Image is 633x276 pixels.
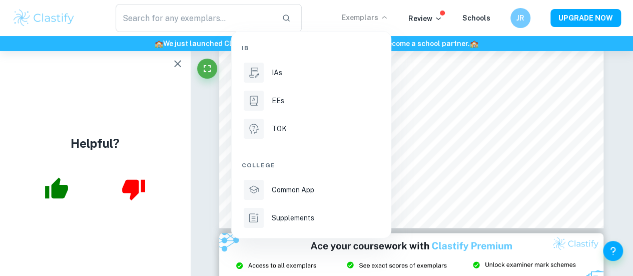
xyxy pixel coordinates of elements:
p: TOK [272,123,287,134]
p: Supplements [272,212,314,223]
p: Common App [272,184,314,195]
a: EEs [242,89,381,113]
a: Common App [242,178,381,202]
a: TOK [242,117,381,141]
p: IAs [272,67,282,78]
p: EEs [272,95,284,106]
span: IB [242,44,249,53]
span: College [242,161,275,170]
a: IAs [242,61,381,85]
a: Supplements [242,206,381,230]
